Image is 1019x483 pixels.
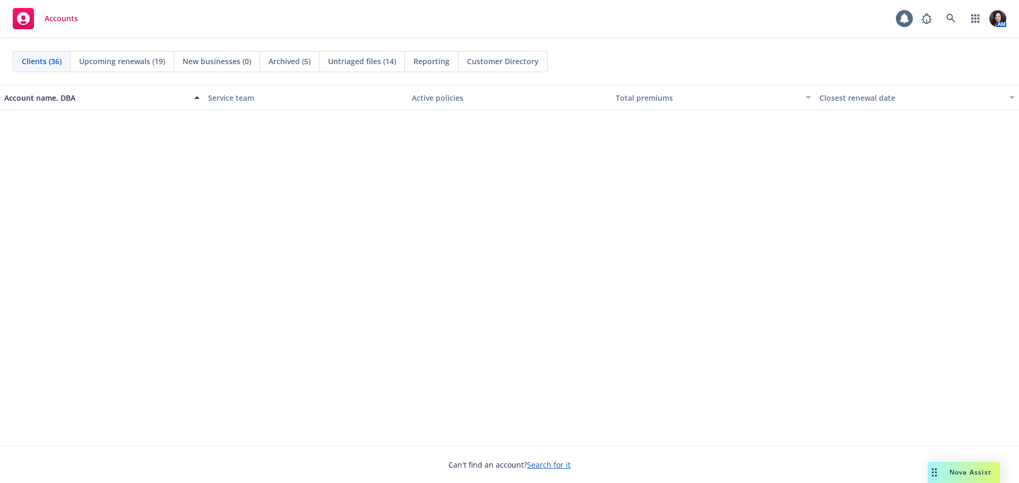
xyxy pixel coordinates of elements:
[8,4,82,33] a: Accounts
[965,8,986,29] a: Switch app
[208,92,403,103] div: Service team
[79,56,165,67] span: Upcoming renewals (19)
[328,56,396,67] span: Untriaged files (14)
[916,8,937,29] a: Report a Bug
[183,56,251,67] span: New businesses (0)
[448,459,571,470] span: Can't find an account?
[204,85,408,110] button: Service team
[408,85,611,110] button: Active policies
[4,92,188,103] div: Account name, DBA
[467,56,539,67] span: Customer Directory
[928,462,941,483] div: Drag to move
[815,85,1019,110] button: Closest renewal date
[527,460,571,470] a: Search for it
[412,92,607,103] div: Active policies
[269,56,310,67] span: Archived (5)
[928,462,1000,483] button: Nova Assist
[413,56,450,67] span: Reporting
[819,92,1003,103] div: Closest renewal date
[616,92,799,103] div: Total premiums
[949,468,991,477] span: Nova Assist
[940,8,962,29] a: Search
[22,56,62,67] span: Clients (36)
[45,14,78,23] span: Accounts
[989,10,1006,27] img: photo
[611,85,815,110] button: Total premiums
